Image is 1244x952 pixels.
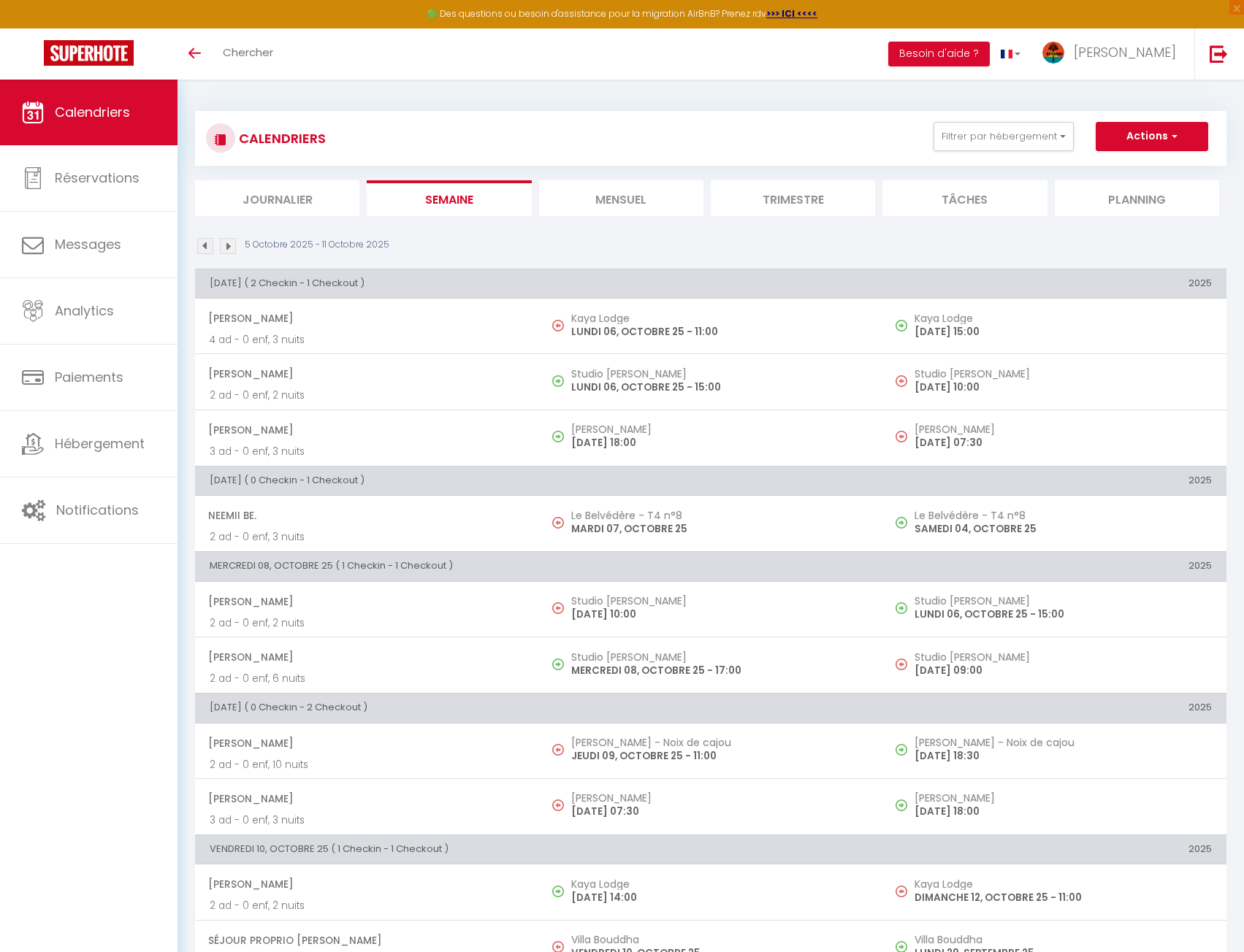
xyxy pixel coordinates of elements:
span: Réservations [55,169,140,187]
p: [DATE] 10:00 [915,380,1212,395]
p: [DATE] 14:00 [571,890,869,905]
h5: [PERSON_NAME] [915,423,1212,435]
p: 3 ad - 0 enf, 3 nuits [210,813,524,828]
th: 2025 [882,694,1226,723]
span: Paiements [55,368,123,386]
th: [DATE] ( 2 Checkin - 1 Checkout ) [195,269,882,298]
h5: [PERSON_NAME] [571,792,869,804]
span: [PERSON_NAME] [208,360,524,388]
span: [PERSON_NAME] [208,643,524,671]
th: [DATE] ( 0 Checkin - 2 Checkout ) [195,694,882,723]
p: 2 ad - 0 enf, 2 nuits [210,388,524,403]
img: NO IMAGE [552,602,564,614]
a: ... [PERSON_NAME] [1031,28,1194,80]
p: 2 ad - 0 enf, 2 nuits [210,898,524,913]
span: Messages [55,235,121,253]
h5: Le Belvédère - T4 n°8 [915,510,1212,521]
h5: Villa Bouddha [915,934,1212,945]
img: NO IMAGE [896,602,907,614]
th: 2025 [882,466,1226,495]
th: [DATE] ( 0 Checkin - 1 Checkout ) [195,466,882,495]
th: MERCREDI 08, OCTOBRE 25 ( 1 Checkin - 1 Checkout ) [195,552,882,581]
th: 2025 [882,552,1226,581]
p: 5 Octobre 2025 - 11 Octobre 2025 [245,238,389,252]
h5: Kaya Lodge [915,312,1212,324]
h5: Studio [PERSON_NAME] [571,368,869,380]
img: logout [1210,45,1228,63]
p: 2 ad - 0 enf, 2 nuits [210,615,524,631]
span: Neemii Be. [208,502,524,529]
p: 4 ad - 0 enf, 3 nuits [210,332,524,348]
p: JEUDI 09, OCTOBRE 25 - 11:00 [571,748,869,764]
p: [DATE] 18:00 [915,804,1212,819]
p: [DATE] 07:30 [571,804,869,819]
h5: [PERSON_NAME] [915,792,1212,804]
p: [DATE] 15:00 [915,324,1212,339]
p: LUNDI 06, OCTOBRE 25 - 15:00 [915,607,1212,622]
h5: Kaya Lodge [915,878,1212,890]
span: [PERSON_NAME] [208,729,524,757]
span: [PERSON_NAME] [208,870,524,898]
img: NO IMAGE [552,744,564,756]
span: [PERSON_NAME] [208,785,524,813]
li: Semaine [367,180,531,216]
span: Calendriers [55,103,130,121]
img: NO IMAGE [896,375,907,387]
img: Super Booking [44,40,134,66]
span: Analytics [55,302,114,320]
img: NO IMAGE [552,799,564,811]
a: Chercher [212,28,284,80]
img: NO IMAGE [896,517,907,529]
span: Hébergement [55,434,145,453]
h5: [PERSON_NAME] - Noix de cajou [571,737,869,748]
span: Chercher [223,45,273,60]
p: [DATE] 07:30 [915,435,1212,450]
span: [PERSON_NAME] [208,416,524,444]
h5: Kaya Lodge [571,878,869,890]
img: NO IMAGE [552,517,564,529]
p: 2 ad - 0 enf, 3 nuits [210,529,524,545]
p: DIMANCHE 12, OCTOBRE 25 - 11:00 [915,890,1212,905]
img: NO IMAGE [896,659,907,670]
th: 2025 [882,835,1226,864]
th: 2025 [882,269,1226,298]
li: Trimestre [711,180,875,216]
p: [DATE] 09:00 [915,663,1212,678]
img: NO IMAGE [896,886,907,897]
p: LUNDI 06, OCTOBRE 25 - 15:00 [571,380,869,395]
h5: Studio [PERSON_NAME] [571,595,869,607]
img: NO IMAGE [896,799,907,811]
li: Planning [1055,180,1219,216]
img: NO IMAGE [552,320,564,331]
li: Journalier [195,180,359,216]
h5: Studio [PERSON_NAME] [915,368,1212,380]
span: Notifications [56,501,139,519]
p: MERCREDI 08, OCTOBRE 25 - 17:00 [571,663,869,678]
button: Filtrer par hébergement [934,122,1074,151]
p: MARDI 07, OCTOBRE 25 [571,521,869,537]
p: SAMEDI 04, OCTOBRE 25 [915,521,1212,537]
li: Mensuel [539,180,703,216]
h5: Studio [PERSON_NAME] [915,595,1212,607]
button: Actions [1096,122,1208,151]
p: LUNDI 06, OCTOBRE 25 - 11:00 [571,324,869,339]
img: ... [1042,42,1064,64]
h5: Le Belvédère - T4 n°8 [571,510,869,521]
th: VENDREDI 10, OCTOBRE 25 ( 1 Checkin - 1 Checkout ) [195,835,882,864]
span: [PERSON_NAME] [1074,43,1176,61]
h5: Villa Bouddha [571,934,869,945]
li: Tâches [882,180,1047,216]
button: Besoin d'aide ? [888,42,990,66]
img: NO IMAGE [896,431,907,442]
h5: Studio [PERSON_NAME] [571,651,869,663]
p: [DATE] 18:30 [915,748,1212,764]
a: >>> ICI <<<< [766,7,817,20]
span: [PERSON_NAME] [208,588,524,615]
h3: CALENDRIERS [235,122,326,155]
h5: Kaya Lodge [571,312,869,324]
p: 2 ad - 0 enf, 10 nuits [210,757,524,772]
h5: [PERSON_NAME] - Noix de cajou [915,737,1212,748]
img: NO IMAGE [896,320,907,331]
p: 3 ad - 0 enf, 3 nuits [210,444,524,459]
